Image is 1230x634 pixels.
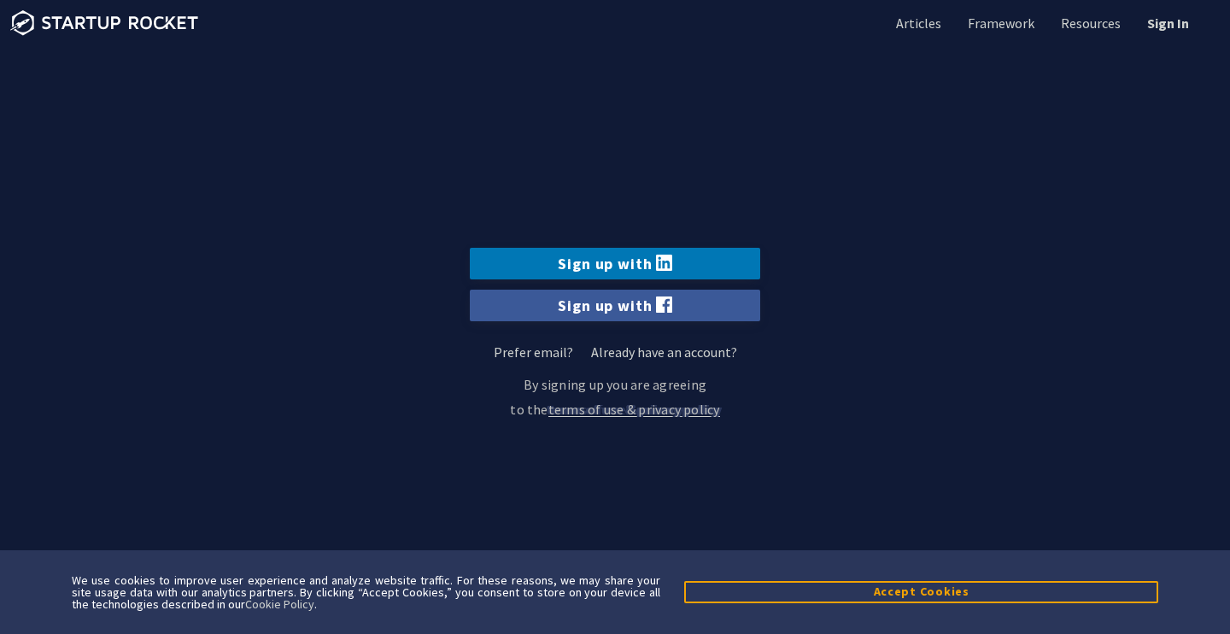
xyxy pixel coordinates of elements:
[470,248,760,279] a: Sign up with
[72,574,660,610] div: We use cookies to improve user experience and analyze website traffic. For these reasons, we may ...
[470,373,760,422] p: By signing up you are agreeing to the
[1144,14,1189,32] a: Sign In
[245,596,314,612] a: Cookie Policy
[964,14,1034,32] a: Framework
[893,14,941,32] a: Articles
[684,581,1158,602] button: Accept Cookies
[494,343,573,361] a: Prefer email?
[548,397,720,422] a: terms of use & privacy policy
[470,290,760,321] a: Sign up with
[591,343,737,361] a: Already have an account?
[1057,14,1121,32] a: Resources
